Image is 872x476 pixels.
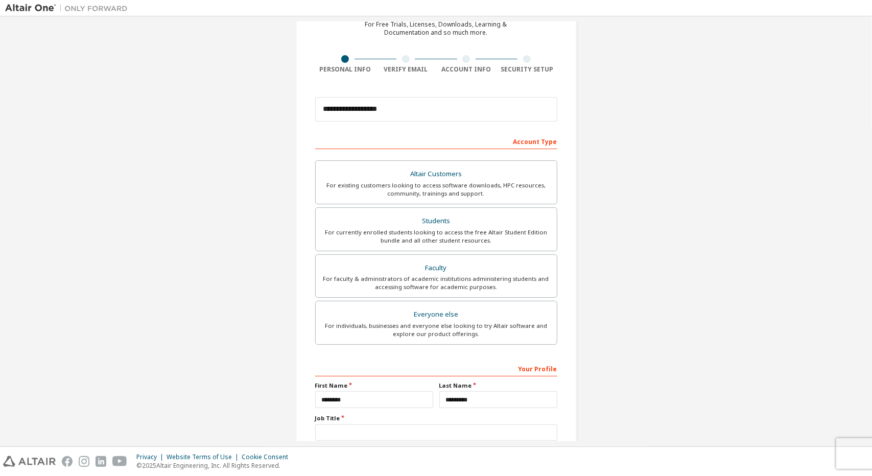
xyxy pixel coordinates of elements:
div: Verify Email [375,65,436,74]
div: Website Terms of Use [167,453,242,461]
img: altair_logo.svg [3,456,56,467]
img: facebook.svg [62,456,73,467]
div: Security Setup [497,65,557,74]
div: Account Info [436,65,497,74]
p: © 2025 Altair Engineering, Inc. All Rights Reserved. [136,461,294,470]
label: First Name [315,382,433,390]
div: Everyone else [322,307,551,322]
div: Cookie Consent [242,453,294,461]
img: Altair One [5,3,133,13]
img: linkedin.svg [96,456,106,467]
div: Faculty [322,261,551,275]
div: Your Profile [315,360,557,376]
div: For individuals, businesses and everyone else looking to try Altair software and explore our prod... [322,322,551,338]
div: Altair Customers [322,167,551,181]
div: Account Type [315,133,557,149]
div: For existing customers looking to access software downloads, HPC resources, community, trainings ... [322,181,551,198]
div: For currently enrolled students looking to access the free Altair Student Edition bundle and all ... [322,228,551,245]
div: Students [322,214,551,228]
div: For faculty & administrators of academic institutions administering students and accessing softwa... [322,275,551,291]
label: Last Name [439,382,557,390]
label: Job Title [315,414,557,422]
img: instagram.svg [79,456,89,467]
div: Personal Info [315,65,376,74]
img: youtube.svg [112,456,127,467]
div: For Free Trials, Licenses, Downloads, Learning & Documentation and so much more. [365,20,507,37]
div: Privacy [136,453,167,461]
